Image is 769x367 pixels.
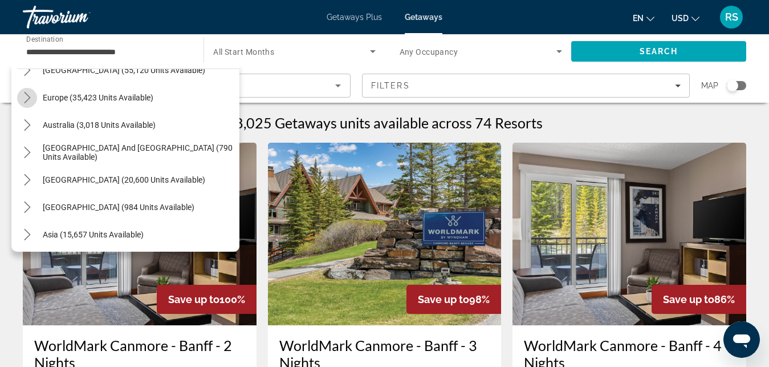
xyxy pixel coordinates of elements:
span: [GEOGRAPHIC_DATA] (20,600 units available) [43,175,205,184]
button: Toggle South Pacific and Oceania (790 units available) submenu [17,143,37,163]
div: 98% [406,285,501,314]
button: Search [571,41,746,62]
button: Filters [362,74,690,98]
h1: 18,025 Getaways units available across 74 Resorts [226,114,543,131]
img: WorldMark Canmore - Banff - 4 Nights [512,143,746,325]
iframe: Bouton de lancement de la fenêtre de messagerie [723,321,760,358]
button: User Menu [717,5,746,29]
span: [GEOGRAPHIC_DATA] (55,120 units available) [43,66,205,75]
span: Search [640,47,678,56]
button: Select destination: Europe (35,423 units available) [37,87,239,108]
span: Asia (15,657 units available) [43,230,144,239]
a: Getaways [405,13,442,22]
button: Change language [633,10,654,26]
a: Getaways Plus [327,13,382,22]
span: USD [672,14,689,23]
div: Destination options [11,63,239,252]
button: Select destination: Central America (984 units available) [37,197,239,217]
span: Europe (35,423 units available) [43,93,153,102]
span: Australia (3,018 units available) [43,120,156,130]
span: [GEOGRAPHIC_DATA] (984 units available) [43,203,194,212]
button: Select destination: Australia (3,018 units available) [37,115,239,135]
div: 100% [157,285,257,314]
a: Travorium [23,2,137,32]
img: WorldMark Canmore - Banff - 3 Nights [268,143,502,325]
button: Select destination: South America (20,600 units available) [37,170,239,190]
button: Toggle Central America (984 units available) submenu [17,197,37,217]
span: Filters [371,81,410,90]
button: Change currency [672,10,699,26]
span: Destination [26,35,63,43]
span: Map [701,78,718,94]
button: Toggle South America (20,600 units available) submenu [17,170,37,190]
span: All Start Months [213,47,274,57]
span: Save up to [418,293,469,305]
span: [GEOGRAPHIC_DATA] and [GEOGRAPHIC_DATA] (790 units available) [43,143,234,162]
button: Toggle Caribbean & Atlantic Islands (55,120 units available) submenu [17,61,37,80]
span: Any Occupancy [400,47,458,57]
div: 86% [652,285,746,314]
button: Select destination: Asia (15,657 units available) [37,224,239,245]
button: Toggle Australia (3,018 units available) submenu [17,115,37,135]
span: RS [725,11,738,23]
button: Toggle Europe (35,423 units available) submenu [17,88,37,108]
button: Toggle Asia (15,657 units available) submenu [17,225,37,245]
button: Select destination: South Pacific and Oceania (790 units available) [37,142,239,163]
button: Select destination: Caribbean & Atlantic Islands (55,120 units available) [37,60,239,80]
span: Save up to [663,293,714,305]
span: en [633,14,644,23]
input: Select destination [26,45,189,59]
span: Save up to [168,293,219,305]
mat-select: Sort by [32,79,341,92]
